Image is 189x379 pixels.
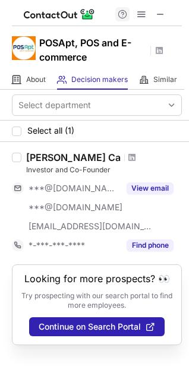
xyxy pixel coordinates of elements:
[21,291,173,310] p: Try prospecting with our search portal to find more employees.
[39,322,141,331] span: Continue on Search Portal
[153,75,177,84] span: Similar
[127,239,174,251] button: Reveal Button
[29,202,122,213] span: ***@[DOMAIN_NAME]
[12,36,36,60] img: 90039140e99c48c4b7ef9753c6de4eec
[29,221,152,232] span: [EMAIL_ADDRESS][DOMAIN_NAME]
[26,165,182,175] div: Investor and Co-Founder
[26,151,121,163] div: [PERSON_NAME] Ca
[26,75,46,84] span: About
[18,99,91,111] div: Select department
[24,273,170,284] header: Looking for more prospects? 👀
[29,183,119,194] span: ***@[DOMAIN_NAME]
[71,75,128,84] span: Decision makers
[27,126,74,135] span: Select all (1)
[29,317,165,336] button: Continue on Search Portal
[39,36,146,64] h1: POSApt, POS and E-commerce
[24,7,95,21] img: ContactOut v5.3.10
[127,182,174,194] button: Reveal Button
